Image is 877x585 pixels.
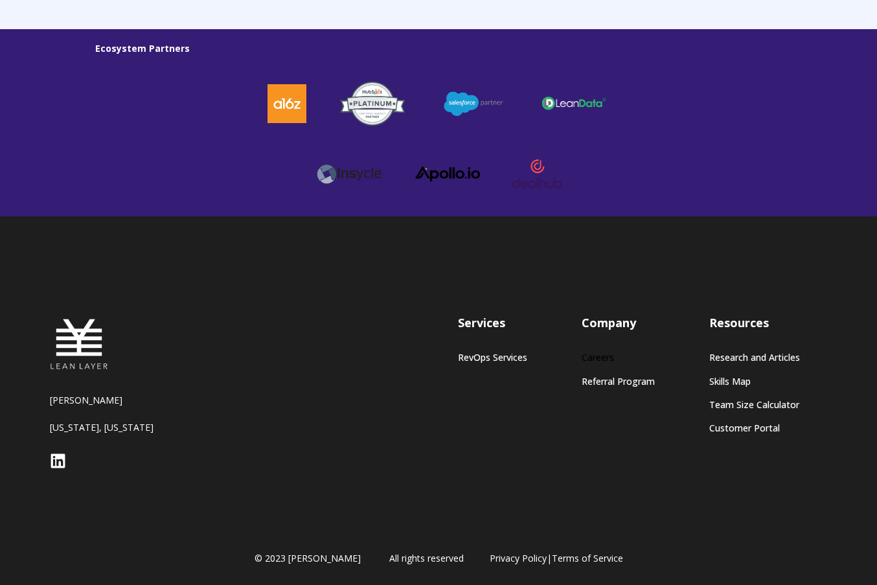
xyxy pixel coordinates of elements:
[552,552,623,564] a: Terms of Service
[268,84,306,123] img: a16z
[709,376,800,387] a: Skills Map
[50,315,108,373] img: Lean Layer
[709,399,800,410] a: Team Size Calculator
[458,315,527,331] h3: Services
[709,352,800,363] a: Research and Articles
[441,88,506,119] img: salesforce
[582,315,655,331] h3: Company
[95,42,190,54] strong: Ecosystem Partners
[709,422,800,433] a: Customer Portal
[709,315,800,331] h3: Resources
[490,552,623,565] span: |
[458,352,527,363] a: RevOps Services
[582,376,655,387] a: Referral Program
[542,95,607,112] img: leandata-logo
[255,552,361,565] span: © 2023 [PERSON_NAME]
[415,166,480,181] img: apollo logo
[317,161,381,187] img: Insycle
[389,552,464,565] span: All rights reserved
[50,421,212,433] p: [US_STATE], [US_STATE]
[511,148,563,200] img: dealhub-logo
[340,80,405,127] img: HubSpot-Platinum-Partner-Badge copy
[50,394,212,406] p: [PERSON_NAME]
[490,552,547,564] a: Privacy Policy
[582,352,655,363] a: Careers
